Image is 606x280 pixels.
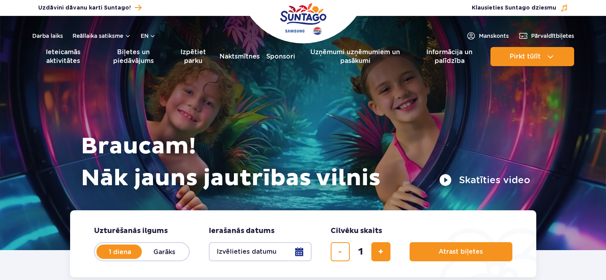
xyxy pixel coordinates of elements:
font: Uzturēšanās ilgums [94,226,168,235]
a: Darba laiks [32,32,63,40]
font: Izvēlieties datumu [217,248,277,255]
font: 1 diena [109,248,131,256]
a: Uzdāvini dāvanu karti Suntago! [38,2,141,13]
a: Pārvaldītbiļetes [518,31,574,41]
font: Klausieties Suntago dziesmu [472,5,556,11]
button: pievienot biļeti [371,242,390,261]
button: Klausieties Suntago dziesmu [472,4,568,12]
font: Izpētiet parku [180,48,206,65]
font: Mans [479,33,493,39]
button: Reāllaika satiksme [73,33,131,39]
font: Nāk jauns jautrības vilnis [81,164,380,192]
a: Izpētiet parku [173,47,213,66]
font: Reāllaika satiksme [73,33,123,39]
font: en [141,33,149,39]
font: Uzņēmumi uzņēmumiem un pasākumi [310,48,400,65]
font: Garāks [153,248,175,256]
button: en [141,32,156,40]
font: Ieteicamās aktivitātes [46,48,80,65]
font: Pārvaldīt [531,33,556,39]
font: Naktsmītnes [220,53,260,60]
button: Skatīties video [439,174,530,186]
font: Uzdāvini dāvanu karti Suntago! [38,5,131,11]
button: Izvēlieties datumu [209,242,312,261]
input: biļešu skaits [351,242,370,261]
button: Pirkt tūlīt [490,47,574,66]
font: Darba laiks [32,33,63,39]
font: Biļetes un piedāvājums [113,48,154,65]
font: konts [493,33,509,39]
a: Informācija un palīdzība [415,47,484,66]
a: Ieteicamās aktivitātes [32,47,94,66]
button: Atrast biļetes [410,242,512,261]
a: Manskonts [466,31,509,41]
font: Ierašanās datums [209,226,275,235]
font: Braucam! [81,132,196,161]
a: Biļetes un piedāvājums [100,47,167,66]
a: Uzņēmumi uzņēmumiem un pasākumi [302,47,409,66]
form: Plānojiet savu apmeklējumu Polijas parkā [70,210,536,277]
font: Sponsori [266,53,295,60]
font: Cilvēku skaits [331,226,382,235]
font: Informācija un palīdzība [426,48,473,65]
font: Skatīties video [459,174,530,186]
a: Naktsmītnes [220,47,260,66]
font: biļetes [556,33,574,39]
a: Sponsori [266,47,295,66]
button: noņemt biļeti [331,242,350,261]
